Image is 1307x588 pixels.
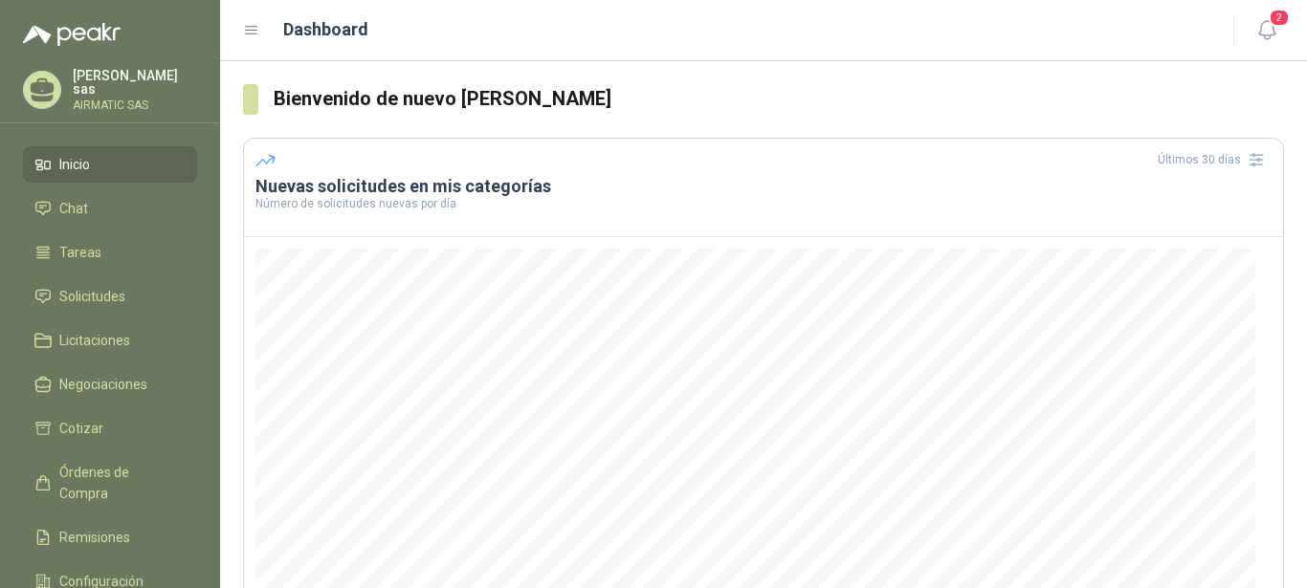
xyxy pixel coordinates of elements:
[59,198,88,219] span: Chat
[23,322,197,359] a: Licitaciones
[23,190,197,227] a: Chat
[23,454,197,512] a: Órdenes de Compra
[255,175,1272,198] h3: Nuevas solicitudes en mis categorías
[59,286,125,307] span: Solicitudes
[59,527,130,548] span: Remisiones
[1269,9,1290,27] span: 2
[59,418,103,439] span: Cotizar
[59,374,147,395] span: Negociaciones
[23,23,121,46] img: Logo peakr
[59,242,101,263] span: Tareas
[23,410,197,446] a: Cotizar
[23,234,197,271] a: Tareas
[255,198,1272,209] p: Número de solicitudes nuevas por día
[73,69,197,96] p: [PERSON_NAME] sas
[23,146,197,183] a: Inicio
[59,330,130,351] span: Licitaciones
[283,16,368,43] h1: Dashboard
[59,154,90,175] span: Inicio
[1250,13,1284,48] button: 2
[274,84,1284,114] h3: Bienvenido de nuevo [PERSON_NAME]
[23,366,197,403] a: Negociaciones
[1158,144,1272,175] div: Últimos 30 días
[23,278,197,315] a: Solicitudes
[23,519,197,555] a: Remisiones
[59,462,179,504] span: Órdenes de Compra
[73,99,197,111] p: AIRMATIC SAS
